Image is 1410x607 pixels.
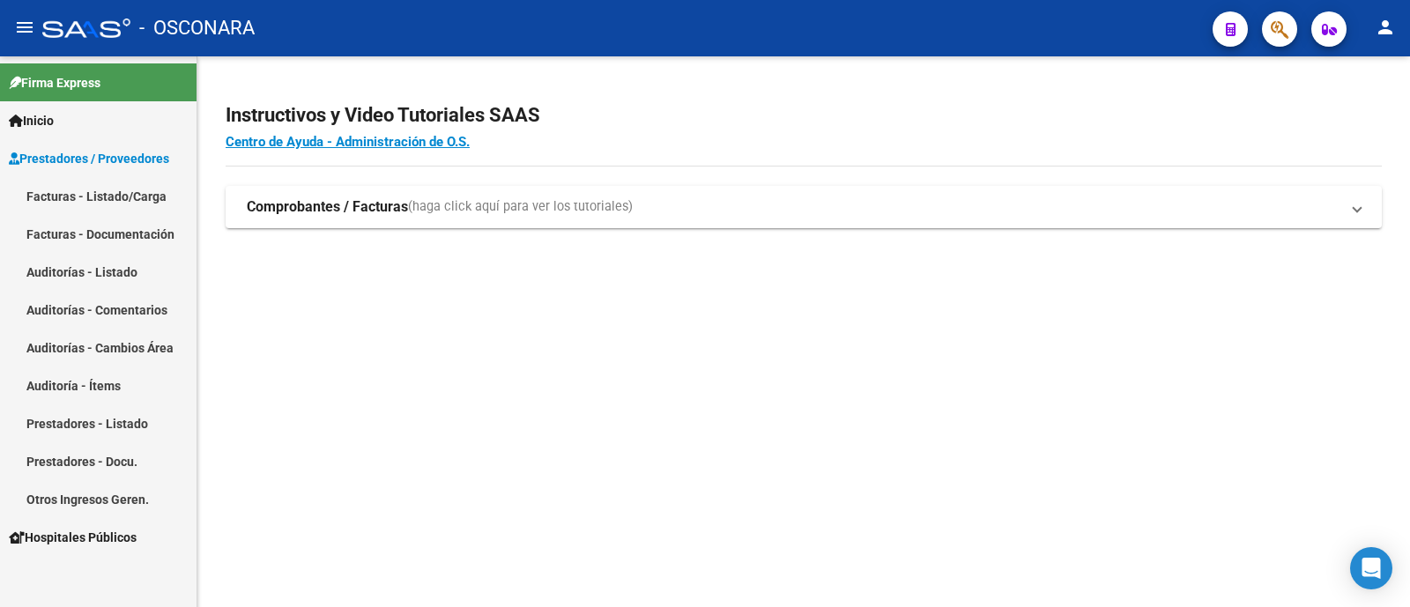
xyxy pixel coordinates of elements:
span: Firma Express [9,73,100,93]
span: Prestadores / Proveedores [9,149,169,168]
mat-icon: person [1375,17,1396,38]
h2: Instructivos y Video Tutoriales SAAS [226,99,1382,132]
span: - OSCONARA [139,9,255,48]
strong: Comprobantes / Facturas [247,197,408,217]
div: Open Intercom Messenger [1350,547,1392,589]
span: (haga click aquí para ver los tutoriales) [408,197,633,217]
span: Hospitales Públicos [9,528,137,547]
mat-icon: menu [14,17,35,38]
span: Inicio [9,111,54,130]
a: Centro de Ayuda - Administración de O.S. [226,134,470,150]
mat-expansion-panel-header: Comprobantes / Facturas(haga click aquí para ver los tutoriales) [226,186,1382,228]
